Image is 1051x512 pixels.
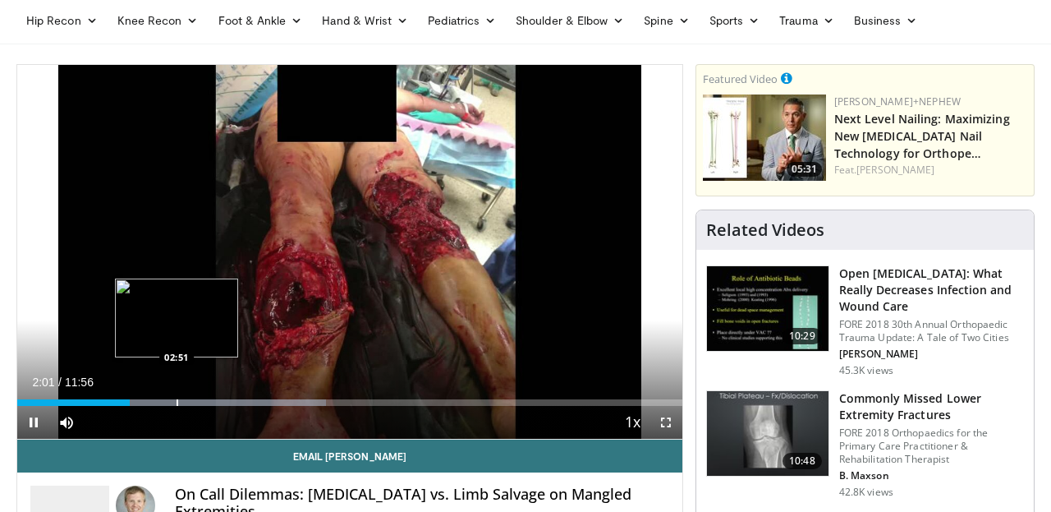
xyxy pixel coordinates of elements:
a: [PERSON_NAME]+Nephew [834,95,961,108]
span: 11:56 [65,376,94,389]
a: Shoulder & Elbow [506,4,634,37]
h3: Commonly Missed Lower Extremity Fractures [839,390,1024,423]
img: f5bb47d0-b35c-4442-9f96-a7b2c2350023.150x105_q85_crop-smart_upscale.jpg [703,95,826,181]
a: Pediatrics [418,4,506,37]
p: FORE 2018 30th Annual Orthopaedic Trauma Update: A Tale of Two Cities [839,318,1024,344]
div: Progress Bar [17,399,682,406]
img: image.jpeg [115,279,238,357]
button: Playback Rate [617,406,649,439]
a: Email [PERSON_NAME] [17,440,682,473]
img: ded7be61-cdd8-40fc-98a3-de551fea390e.150x105_q85_crop-smart_upscale.jpg [707,266,828,352]
h4: Related Videos [706,220,824,240]
button: Mute [50,406,83,439]
span: 05:31 [787,162,822,177]
img: 4aa379b6-386c-4fb5-93ee-de5617843a87.150x105_q85_crop-smart_upscale.jpg [707,391,828,477]
p: B. Maxson [839,469,1024,482]
a: 10:29 Open [MEDICAL_DATA]: What Really Decreases Infection and Wound Care FORE 2018 30th Annual O... [706,265,1024,377]
p: 42.8K views [839,486,893,499]
span: 2:01 [32,376,54,389]
a: Business [844,4,928,37]
a: Hip Recon [16,4,108,37]
a: Sports [700,4,770,37]
span: 10:48 [783,453,822,469]
a: Trauma [769,4,844,37]
p: FORE 2018 Orthopaedics for the Primary Care Practitioner & Rehabilitation Therapist [839,427,1024,466]
a: Foot & Ankle [209,4,313,37]
small: Featured Video [703,71,778,86]
div: Feat. [834,163,1027,178]
a: Hand & Wrist [312,4,418,37]
h3: Open [MEDICAL_DATA]: What Really Decreases Infection and Wound Care [839,265,1024,315]
a: 05:31 [703,95,826,181]
a: Knee Recon [108,4,209,37]
p: [PERSON_NAME] [839,348,1024,361]
span: / [58,376,62,389]
a: Spine [634,4,699,37]
video-js: Video Player [17,65,682,440]
button: Pause [17,406,50,439]
span: 10:29 [783,328,822,344]
p: 45.3K views [839,364,893,377]
a: Next Level Nailing: Maximizing New [MEDICAL_DATA] Nail Technology for Orthope… [834,111,1010,161]
button: Fullscreen [649,406,682,439]
a: 10:48 Commonly Missed Lower Extremity Fractures FORE 2018 Orthopaedics for the Primary Care Pract... [706,390,1024,499]
a: [PERSON_NAME] [856,163,934,177]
